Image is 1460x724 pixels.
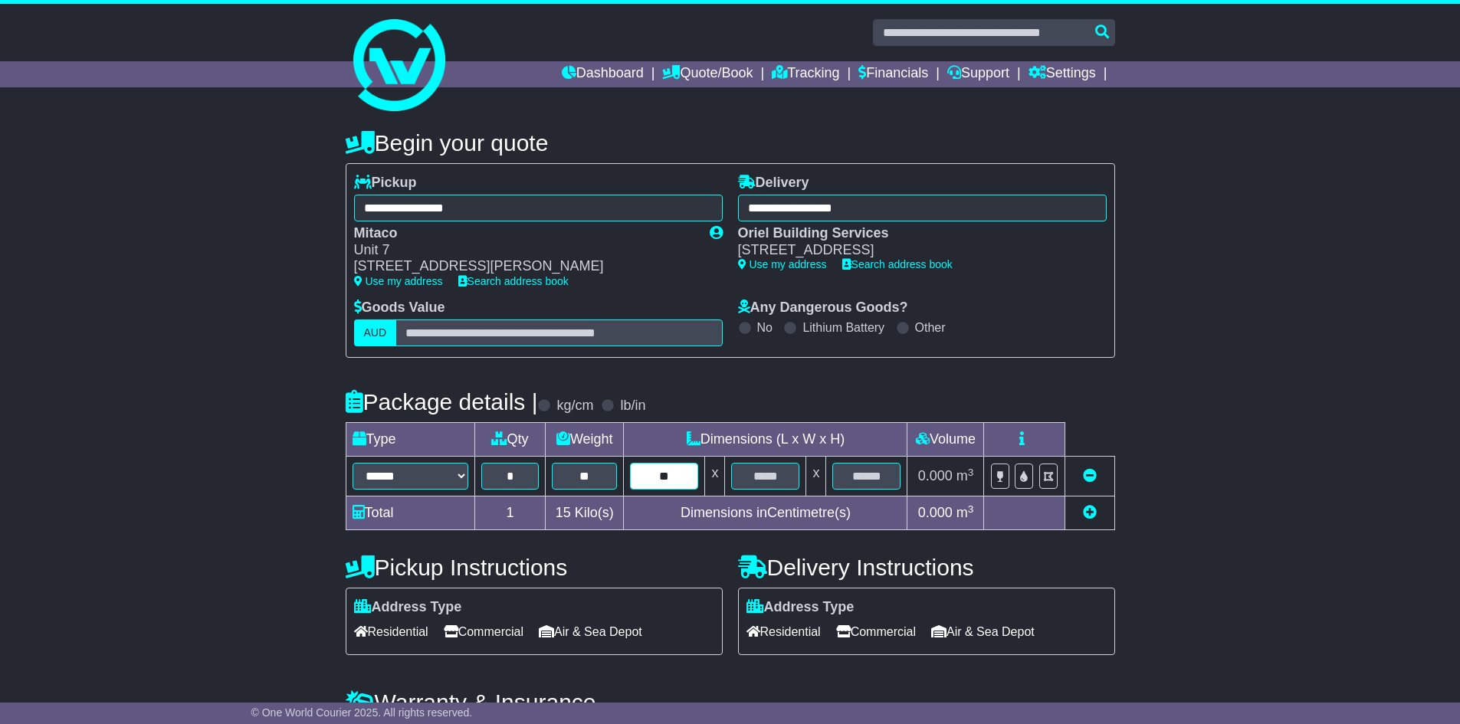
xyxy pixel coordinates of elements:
label: Pickup [354,175,417,192]
a: Tracking [772,61,839,87]
sup: 3 [968,503,974,515]
span: Commercial [836,620,916,644]
a: Use my address [354,275,443,287]
span: Residential [746,620,821,644]
td: Kilo(s) [546,496,624,530]
sup: 3 [968,467,974,478]
label: Lithium Battery [802,320,884,335]
a: Dashboard [562,61,644,87]
span: 15 [556,505,571,520]
td: 1 [474,496,545,530]
a: Support [947,61,1009,87]
span: Air & Sea Depot [931,620,1035,644]
span: © One World Courier 2025. All rights reserved. [251,706,473,719]
h4: Package details | [346,389,538,414]
label: lb/in [620,398,645,414]
a: Remove this item [1083,468,1097,483]
td: Total [346,496,474,530]
h4: Begin your quote [346,130,1115,156]
a: Quote/Book [662,61,753,87]
div: Oriel Building Services [738,225,1091,242]
h4: Pickup Instructions [346,555,723,580]
label: Other [915,320,946,335]
label: Any Dangerous Goods? [738,300,908,316]
span: m [956,468,974,483]
label: Address Type [746,599,855,616]
label: Goods Value [354,300,445,316]
td: Type [346,423,474,457]
div: [STREET_ADDRESS] [738,242,1091,259]
a: Search address book [458,275,569,287]
td: Dimensions in Centimetre(s) [624,496,907,530]
span: 0.000 [918,468,953,483]
a: Search address book [842,258,953,270]
div: Unit 7 [354,242,694,259]
a: Use my address [738,258,827,270]
div: [STREET_ADDRESS][PERSON_NAME] [354,258,694,275]
label: kg/cm [556,398,593,414]
label: AUD [354,319,397,346]
h4: Warranty & Insurance [346,690,1115,715]
span: Commercial [444,620,523,644]
a: Financials [858,61,928,87]
td: Volume [907,423,984,457]
label: No [757,320,773,335]
h4: Delivery Instructions [738,555,1115,580]
span: m [956,505,974,520]
td: Dimensions (L x W x H) [624,423,907,457]
td: Qty [474,423,545,457]
a: Add new item [1083,505,1097,520]
td: x [806,457,826,496]
a: Settings [1029,61,1096,87]
span: Air & Sea Depot [539,620,642,644]
span: 0.000 [918,505,953,520]
span: Residential [354,620,428,644]
label: Address Type [354,599,462,616]
td: Weight [546,423,624,457]
div: Mitaco [354,225,694,242]
label: Delivery [738,175,809,192]
td: x [705,457,725,496]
